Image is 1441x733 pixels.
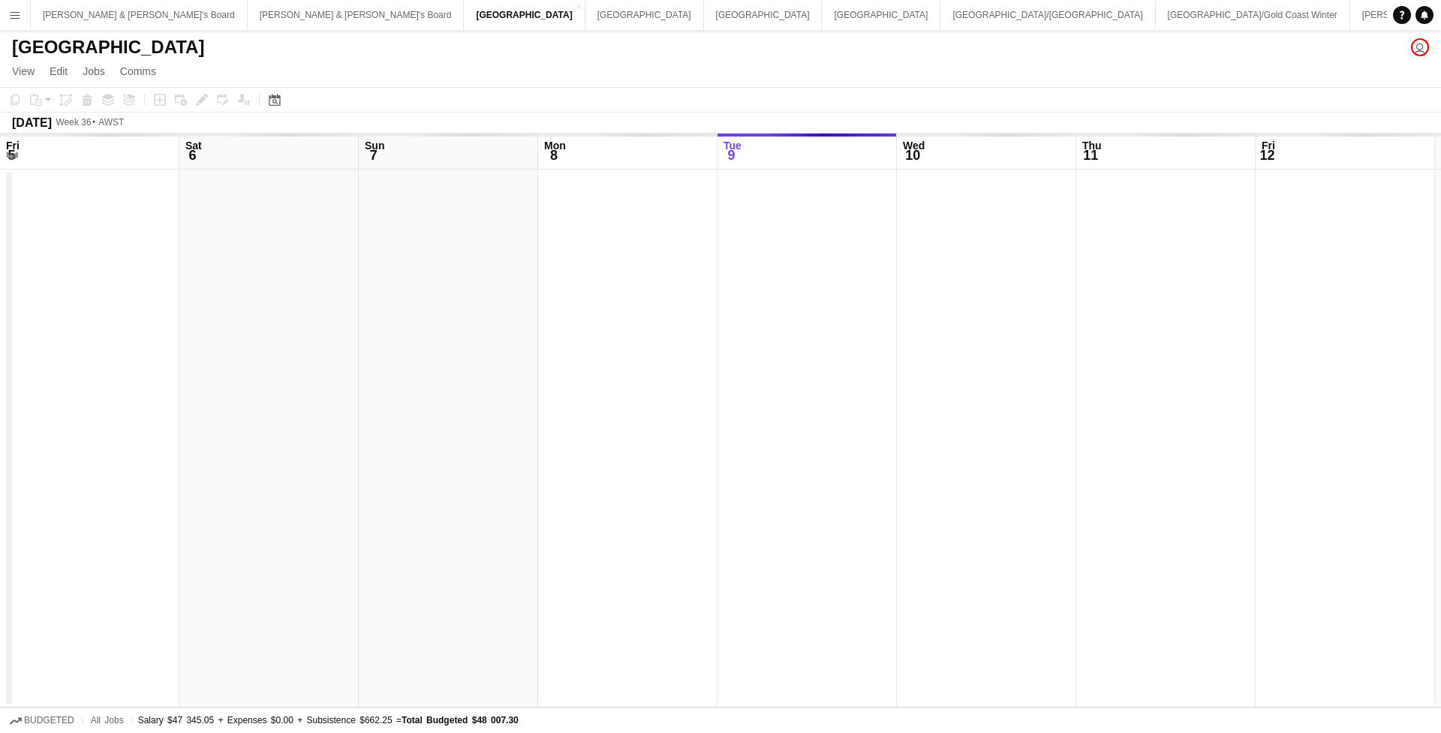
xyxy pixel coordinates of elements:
[724,139,742,152] span: Tue
[6,62,41,81] a: View
[585,1,704,30] button: [GEOGRAPHIC_DATA]
[1262,139,1275,152] span: Fri
[138,715,519,726] div: Salary $47 345.05 + Expenses $0.00 + Subsistence $662.25 =
[44,62,74,81] a: Edit
[24,716,74,726] span: Budgeted
[1259,147,1275,164] span: 12
[721,147,742,164] span: 9
[6,139,20,152] span: Fri
[50,65,68,77] span: Edit
[903,139,925,152] span: Wed
[544,139,566,152] span: Mon
[365,139,384,152] span: Sun
[248,1,465,30] button: [PERSON_NAME] & [PERSON_NAME]'s Board
[12,65,35,77] span: View
[542,147,566,164] span: 8
[98,117,124,128] div: AWST
[55,117,92,128] span: Week 36
[4,147,20,164] span: 5
[114,62,162,81] a: Comms
[822,1,940,30] button: [GEOGRAPHIC_DATA]
[83,65,105,77] span: Jobs
[901,147,925,164] span: 10
[363,147,384,164] span: 7
[8,713,77,729] button: Budgeted
[185,139,202,152] span: Sat
[1411,38,1429,56] app-user-avatar: Jenny Tu
[1156,1,1350,30] button: [GEOGRAPHIC_DATA]/Gold Coast Winter
[183,147,202,164] span: 6
[402,715,519,725] span: Total Budgeted $48 007.30
[31,1,248,30] button: [PERSON_NAME] & [PERSON_NAME]'s Board
[89,715,125,726] span: All jobs
[704,1,823,30] button: [GEOGRAPHIC_DATA]
[1082,139,1102,152] span: Thu
[12,36,204,59] h1: [GEOGRAPHIC_DATA]
[1080,147,1102,164] span: 11
[464,1,585,30] button: [GEOGRAPHIC_DATA]
[940,1,1155,30] button: [GEOGRAPHIC_DATA]/[GEOGRAPHIC_DATA]
[120,65,156,77] span: Comms
[12,116,52,131] div: [DATE]
[77,62,111,81] a: Jobs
